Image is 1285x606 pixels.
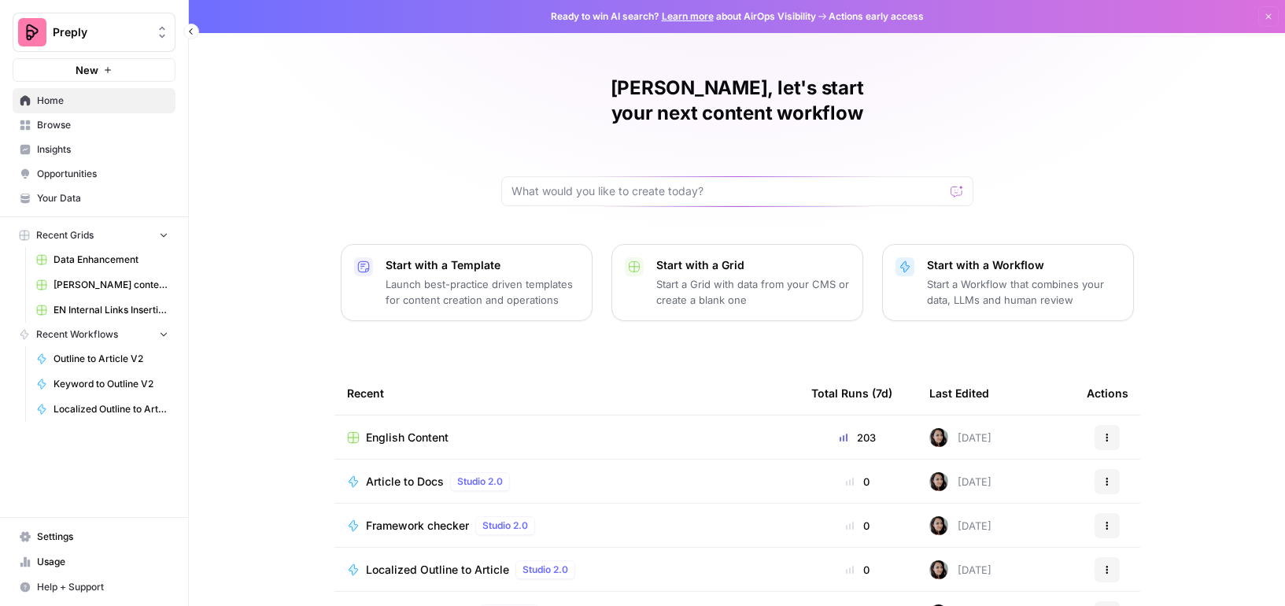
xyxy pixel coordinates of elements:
[54,278,168,292] span: [PERSON_NAME] content interlinking test - new content
[347,430,786,445] a: English Content
[929,516,991,535] div: [DATE]
[511,183,944,199] input: What would you like to create today?
[366,430,449,445] span: English Content
[29,397,175,422] a: Localized Outline to Article
[1087,371,1128,415] div: Actions
[37,555,168,569] span: Usage
[36,228,94,242] span: Recent Grids
[482,519,528,533] span: Studio 2.0
[13,549,175,575] a: Usage
[37,580,168,594] span: Help + Support
[13,161,175,187] a: Opportunities
[54,303,168,317] span: EN Internal Links Insertion
[37,167,168,181] span: Opportunities
[29,371,175,397] a: Keyword to Outline V2
[811,518,904,534] div: 0
[347,371,786,415] div: Recent
[929,516,948,535] img: 0od0somutai3rosqwdkhgswflu93
[882,244,1134,321] button: Start with a WorkflowStart a Workflow that combines your data, LLMs and human review
[366,562,509,578] span: Localized Outline to Article
[347,560,786,579] a: Localized Outline to ArticleStudio 2.0
[927,276,1121,308] p: Start a Workflow that combines your data, LLMs and human review
[929,560,991,579] div: [DATE]
[54,402,168,416] span: Localized Outline to Article
[929,428,948,447] img: 0od0somutai3rosqwdkhgswflu93
[37,118,168,132] span: Browse
[37,94,168,108] span: Home
[662,10,714,22] a: Learn more
[341,244,593,321] button: Start with a TemplateLaunch best-practice driven templates for content creation and operations
[53,24,148,40] span: Preply
[386,276,579,308] p: Launch best-practice driven templates for content creation and operations
[929,428,991,447] div: [DATE]
[54,377,168,391] span: Keyword to Outline V2
[13,88,175,113] a: Home
[13,186,175,211] a: Your Data
[13,323,175,346] button: Recent Workflows
[54,352,168,366] span: Outline to Article V2
[54,253,168,267] span: Data Enhancement
[811,562,904,578] div: 0
[13,137,175,162] a: Insights
[551,9,816,24] span: Ready to win AI search? about AirOps Visibility
[29,297,175,323] a: EN Internal Links Insertion
[386,257,579,273] p: Start with a Template
[29,247,175,272] a: Data Enhancement
[929,472,948,491] img: 0od0somutai3rosqwdkhgswflu93
[929,472,991,491] div: [DATE]
[37,191,168,205] span: Your Data
[611,244,863,321] button: Start with a GridStart a Grid with data from your CMS or create a blank one
[13,575,175,600] button: Help + Support
[13,113,175,138] a: Browse
[811,371,892,415] div: Total Runs (7d)
[76,62,98,78] span: New
[37,142,168,157] span: Insights
[37,530,168,544] span: Settings
[13,524,175,549] a: Settings
[366,474,444,490] span: Article to Docs
[457,475,503,489] span: Studio 2.0
[366,518,469,534] span: Framework checker
[501,76,973,126] h1: [PERSON_NAME], let's start your next content workflow
[36,327,118,342] span: Recent Workflows
[656,257,850,273] p: Start with a Grid
[347,472,786,491] a: Article to DocsStudio 2.0
[13,13,175,52] button: Workspace: Preply
[522,563,568,577] span: Studio 2.0
[927,257,1121,273] p: Start with a Workflow
[13,58,175,82] button: New
[656,276,850,308] p: Start a Grid with data from your CMS or create a blank one
[347,516,786,535] a: Framework checkerStudio 2.0
[811,474,904,490] div: 0
[929,371,989,415] div: Last Edited
[13,224,175,247] button: Recent Grids
[811,430,904,445] div: 203
[929,560,948,579] img: 0od0somutai3rosqwdkhgswflu93
[29,272,175,297] a: [PERSON_NAME] content interlinking test - new content
[829,9,924,24] span: Actions early access
[18,18,46,46] img: Preply Logo
[29,346,175,371] a: Outline to Article V2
